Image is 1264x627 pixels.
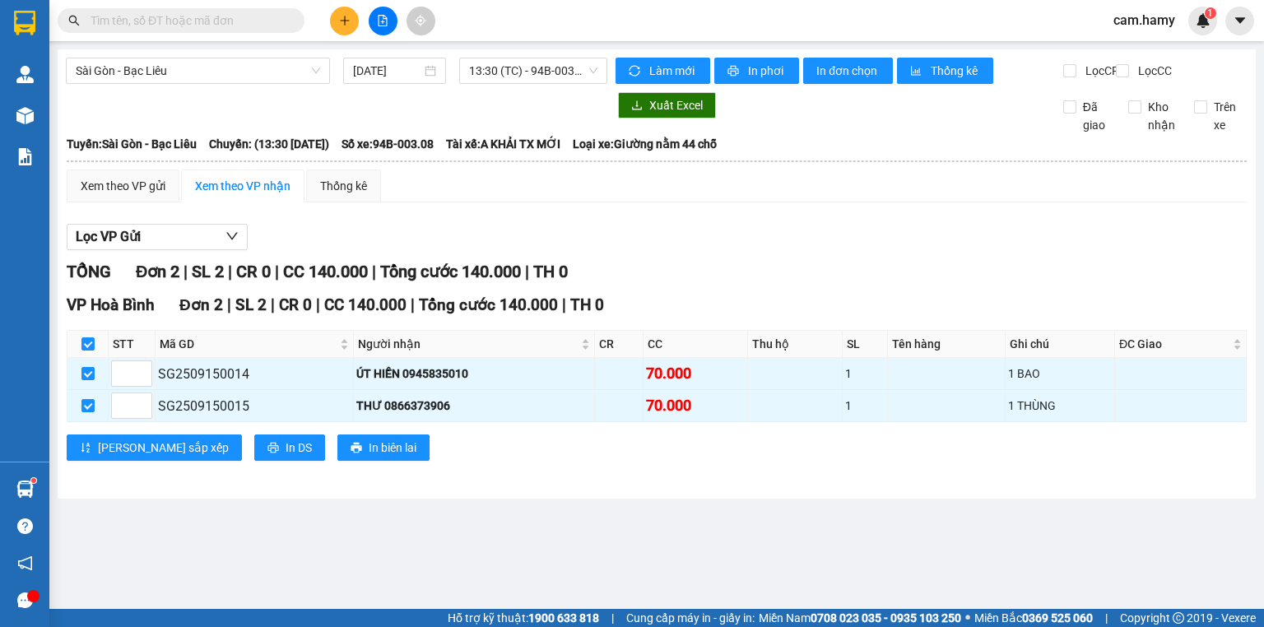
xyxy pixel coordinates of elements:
[16,481,34,498] img: warehouse-icon
[31,478,36,483] sup: 1
[369,439,416,457] span: In biên lai
[275,262,279,281] span: |
[339,15,351,26] span: plus
[356,365,592,383] div: ÚT HIỀN 0945835010
[1006,331,1115,358] th: Ghi chú
[446,135,560,153] span: Tài xế: A KHẢI TX MỚI
[14,11,35,35] img: logo-vxr
[626,609,755,627] span: Cung cấp máy in - giấy in:
[727,65,741,78] span: printer
[469,58,598,83] span: 13:30 (TC) - 94B-003.08
[1225,7,1254,35] button: caret-down
[965,615,970,621] span: ⚪️
[358,335,578,353] span: Người nhận
[76,58,320,83] span: Sài Gòn - Bạc Liêu
[629,65,643,78] span: sync
[184,262,188,281] span: |
[816,62,880,80] span: In đơn chọn
[759,609,961,627] span: Miền Nam
[17,592,33,608] span: message
[533,262,568,281] span: TH 0
[279,295,312,314] span: CR 0
[267,442,279,455] span: printer
[910,65,924,78] span: bar-chart
[254,434,325,461] button: printerIn DS
[109,331,156,358] th: STT
[616,58,710,84] button: syncLàm mới
[562,295,566,314] span: |
[618,92,716,118] button: downloadXuất Excel
[283,262,368,281] span: CC 140.000
[1207,7,1213,19] span: 1
[1119,335,1229,353] span: ĐC Giao
[91,12,285,30] input: Tìm tên, số ĐT hoặc mã đơn
[372,262,376,281] span: |
[380,262,521,281] span: Tổng cước 140.000
[419,295,558,314] span: Tổng cước 140.000
[1008,365,1112,383] div: 1 BAO
[316,295,320,314] span: |
[843,331,888,358] th: SL
[803,58,893,84] button: In đơn chọn
[525,262,529,281] span: |
[897,58,993,84] button: bar-chartThống kê
[67,295,155,314] span: VP Hoà Bình
[748,331,843,358] th: Thu hộ
[1079,62,1122,80] span: Lọc CR
[1022,611,1093,625] strong: 0369 525 060
[80,442,91,455] span: sort-ascending
[1173,612,1184,624] span: copyright
[631,100,643,113] span: download
[17,518,33,534] span: question-circle
[1141,98,1182,134] span: Kho nhận
[595,331,644,358] th: CR
[158,396,351,416] div: SG2509150015
[377,15,388,26] span: file-add
[644,331,748,358] th: CC
[1008,397,1112,415] div: 1 THÙNG
[649,62,697,80] span: Làm mới
[227,295,231,314] span: |
[1233,13,1248,28] span: caret-down
[573,135,717,153] span: Loại xe: Giường nằm 44 chỗ
[16,148,34,165] img: solution-icon
[748,62,786,80] span: In phơi
[448,609,599,627] span: Hỗ trợ kỹ thuật:
[845,365,885,383] div: 1
[67,224,248,250] button: Lọc VP Gửi
[324,295,407,314] span: CC 140.000
[931,62,980,80] span: Thống kê
[67,137,197,151] b: Tuyến: Sài Gòn - Bạc Liêu
[411,295,415,314] span: |
[1132,62,1174,80] span: Lọc CC
[369,7,397,35] button: file-add
[67,262,111,281] span: TỔNG
[714,58,799,84] button: printerIn phơi
[353,62,421,80] input: 15/09/2025
[646,394,745,417] div: 70.000
[156,358,354,390] td: SG2509150014
[271,295,275,314] span: |
[81,177,165,195] div: Xem theo VP gửi
[1196,13,1211,28] img: icon-new-feature
[845,397,885,415] div: 1
[337,434,430,461] button: printerIn biên lai
[888,331,1006,358] th: Tên hàng
[225,230,239,243] span: down
[1076,98,1117,134] span: Đã giao
[209,135,329,153] span: Chuyến: (13:30 [DATE])
[16,66,34,83] img: warehouse-icon
[160,335,337,353] span: Mã GD
[1207,98,1248,134] span: Trên xe
[179,295,223,314] span: Đơn 2
[330,7,359,35] button: plus
[611,609,614,627] span: |
[415,15,426,26] span: aim
[158,364,351,384] div: SG2509150014
[570,295,604,314] span: TH 0
[156,390,354,422] td: SG2509150015
[646,362,745,385] div: 70.000
[1100,10,1188,30] span: cam.hamy
[67,434,242,461] button: sort-ascending[PERSON_NAME] sắp xếp
[235,295,267,314] span: SL 2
